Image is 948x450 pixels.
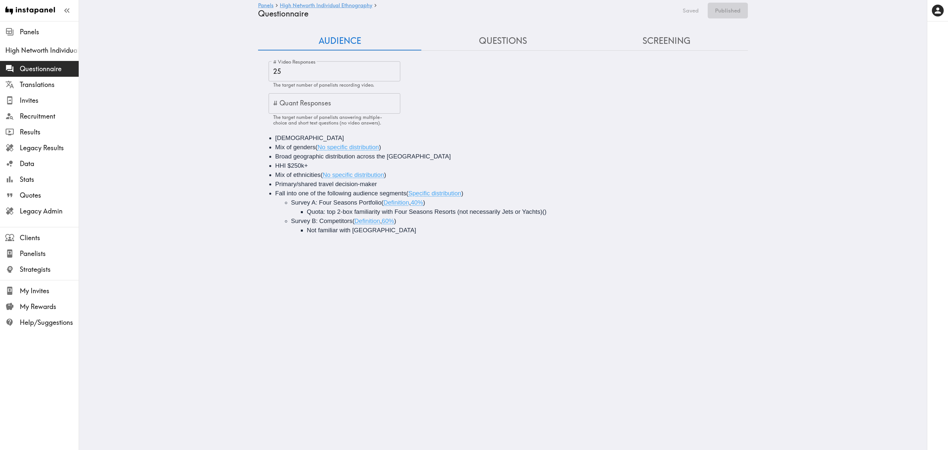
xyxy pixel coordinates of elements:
[275,134,344,141] span: [DEMOGRAPHIC_DATA]
[461,190,463,197] span: )
[20,191,79,200] span: Quotes
[315,144,317,151] span: (
[382,199,383,206] span: (
[273,82,374,88] span: The target number of panelists recording video.
[275,181,377,187] span: Primary/shared travel decision-maker
[20,127,79,137] span: Results
[411,199,423,206] span: 40%
[258,32,421,50] button: Audience
[273,58,316,66] label: # Video Responses
[20,207,79,216] span: Legacy Admin
[20,64,79,73] span: Questionnaire
[20,112,79,121] span: Recruitment
[423,199,425,206] span: )
[20,318,79,327] span: Help/Suggestions
[258,32,748,50] div: Questionnaire Audience/Questions/Screening Tab Navigation
[20,302,79,311] span: My Rewards
[409,199,411,206] span: ,
[280,3,372,9] a: High Networth Individual Ethnography
[275,153,451,160] span: Broad geographic distribution across the [GEOGRAPHIC_DATA]
[380,217,382,224] span: ,
[20,249,79,258] span: Panelists
[273,114,382,126] span: The target number of panelists answering multiple-choice and short text questions (no video answe...
[275,162,308,169] span: HHI $250k+
[383,199,409,206] span: Definition
[318,144,379,151] span: No specific distribution
[258,9,674,18] h4: Questionnaire
[355,217,380,224] span: Definition
[275,190,406,197] span: Fall into one of the following audience segments
[20,233,79,242] span: Clients
[258,126,748,243] div: Audience
[307,208,542,215] span: Quota: top 2-box familiarity with Four Seasons Resorts (not necessarily Jets or Yachts)
[20,265,79,274] span: Strategists
[20,27,79,37] span: Panels
[323,171,384,178] span: No specific distribution
[382,217,394,224] span: 60%
[394,217,396,224] span: )
[408,190,461,197] span: Specific distribution
[275,171,321,178] span: Mix of ethnicities
[258,3,274,9] a: Panels
[421,32,585,50] button: Questions
[20,80,79,89] span: Translations
[353,217,355,224] span: (
[20,286,79,295] span: My Invites
[20,159,79,168] span: Data
[20,143,79,153] span: Legacy Results
[20,96,79,105] span: Invites
[585,32,748,50] button: Screening
[384,171,386,178] span: )
[379,144,381,151] span: )
[291,199,382,206] span: Survey A: Four Seasons Portfolio
[406,190,408,197] span: (
[5,46,79,55] span: High Networth Individual Ethnography
[321,171,323,178] span: (
[307,227,416,234] span: Not familiar with [GEOGRAPHIC_DATA]
[20,175,79,184] span: Stats
[275,144,315,151] span: Mix of genders
[542,208,546,215] span: ()
[291,217,353,224] span: Survey B: Competitors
